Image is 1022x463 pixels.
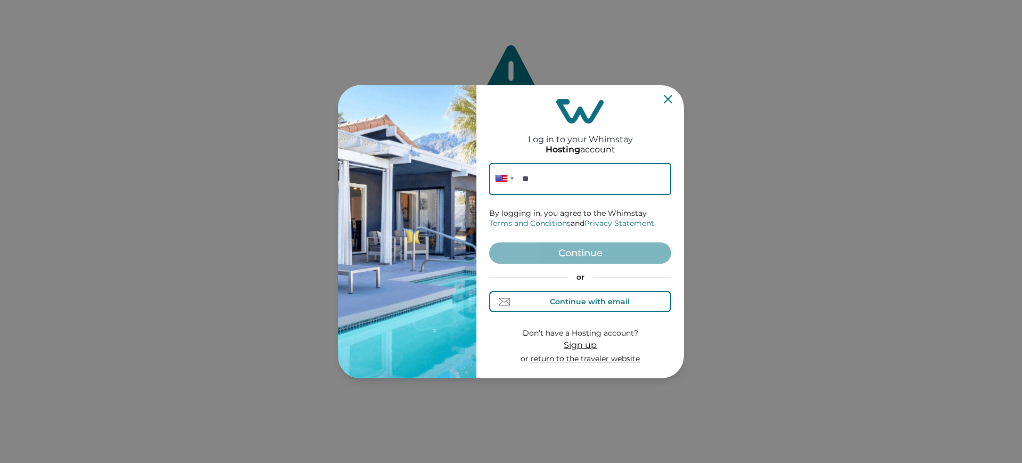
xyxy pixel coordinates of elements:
[546,144,580,155] p: Hosting
[521,354,640,364] p: or
[489,163,517,195] div: United States: + 1
[489,242,671,264] button: Continue
[521,328,640,339] p: Don’t have a Hosting account?
[564,340,597,350] span: Sign up
[550,297,630,306] div: Continue with email
[556,99,604,124] img: login-logo
[489,291,671,312] button: Continue with email
[528,124,633,144] h2: Log in to your Whimstay
[546,144,615,155] p: account
[489,218,571,228] a: Terms and Conditions
[664,95,672,103] button: Close
[489,272,671,283] p: or
[531,354,640,363] a: return to the traveler website
[338,85,476,378] img: auth-banner
[489,208,671,229] p: By logging in, you agree to the Whimstay and
[584,218,656,228] a: Privacy Statement.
